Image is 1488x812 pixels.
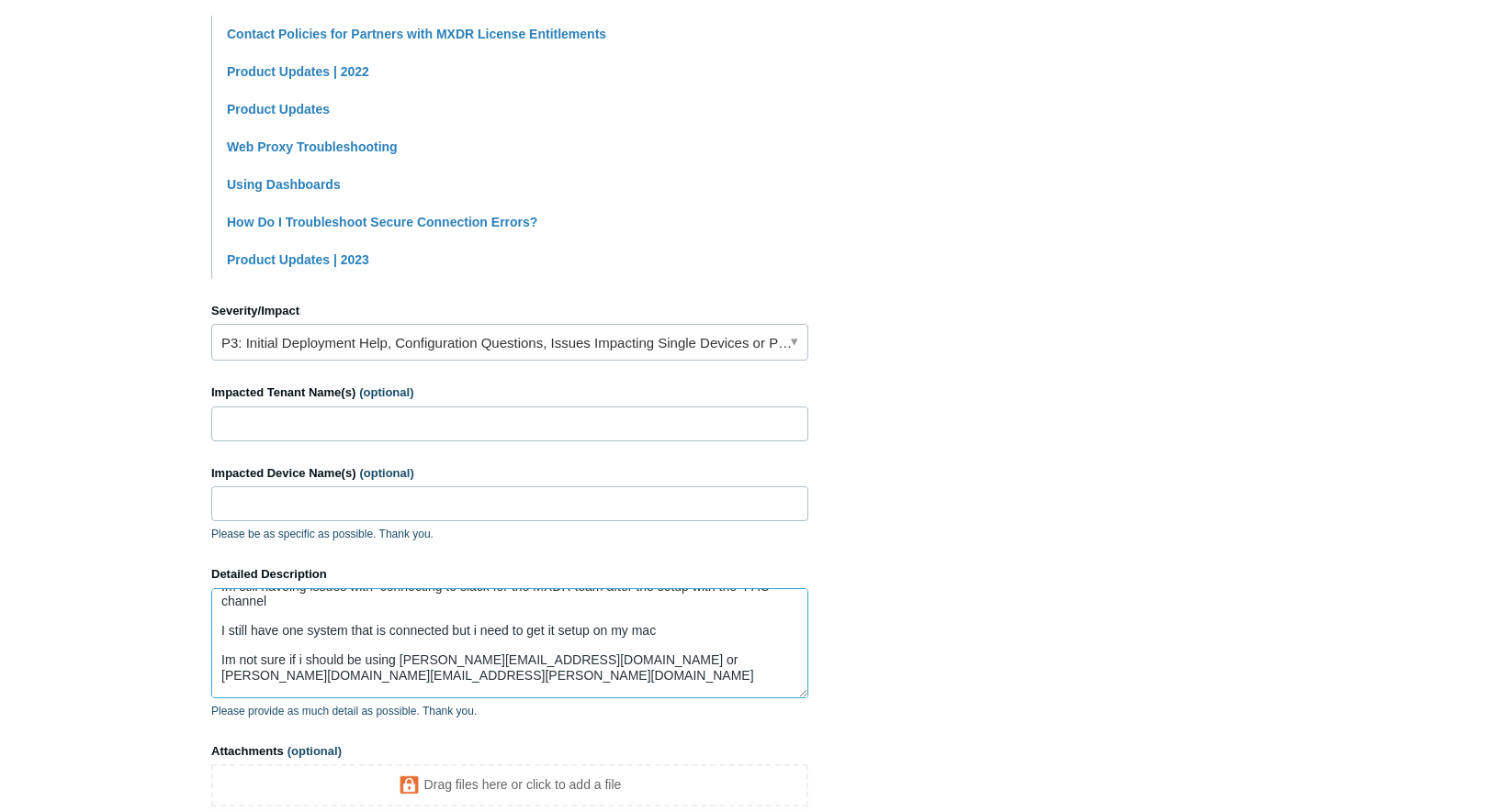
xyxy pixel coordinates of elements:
span: (optional) [287,744,342,758]
p: Please be as specific as possible. Thank you. [211,526,808,542]
span: (optional) [360,466,414,480]
label: Impacted Device Name(s) [211,464,808,483]
a: P3: Initial Deployment Help, Configuration Questions, Issues Impacting Single Devices or Past Out... [211,324,808,361]
p: Please provide as much detail as possible. Thank you. [211,703,808,719]
a: Web Proxy Troubleshooting [227,139,398,154]
label: Detailed Description [211,565,808,584]
label: Attachments [211,742,808,761]
span: (optional) [359,385,413,399]
a: How Do I Troubleshoot Secure Connection Errors? [227,215,537,229]
a: Product Updates [227,102,330,117]
a: Contact Policies for Partners with MXDR License Entitlements [227,27,606,41]
a: Product Updates | 2022 [227,64,369,79]
a: Product Updates | 2023 [227,252,369,267]
label: Severity/Impact [211,302,808,320]
label: Impacted Tenant Name(s) [211,384,808,402]
a: Using Dashboards [227,177,341,192]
